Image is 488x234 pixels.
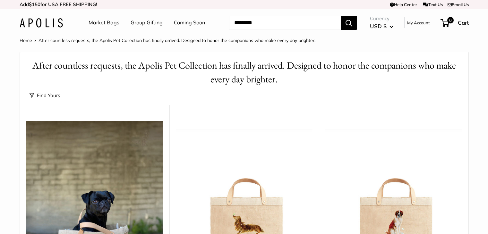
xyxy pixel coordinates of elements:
span: $150 [29,1,40,7]
span: Currency [370,14,393,23]
button: Find Yours [30,91,60,100]
a: My Account [407,19,430,27]
span: 0 [447,17,453,23]
a: Text Us [423,2,442,7]
a: Email Us [448,2,469,7]
nav: Breadcrumb [20,36,315,45]
a: Help Center [390,2,417,7]
a: Coming Soon [174,18,205,28]
img: Apolis [20,18,63,28]
span: Cart [458,19,469,26]
a: Group Gifting [131,18,163,28]
input: Search... [229,16,341,30]
span: USD $ [370,23,387,29]
a: Home [20,38,32,43]
button: USD $ [370,21,393,31]
a: Market Bags [89,18,119,28]
button: Search [341,16,357,30]
a: 0 Cart [441,18,469,28]
h1: After countless requests, the Apolis Pet Collection has finally arrived. Designed to honor the co... [30,59,459,86]
span: After countless requests, the Apolis Pet Collection has finally arrived. Designed to honor the co... [39,38,315,43]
